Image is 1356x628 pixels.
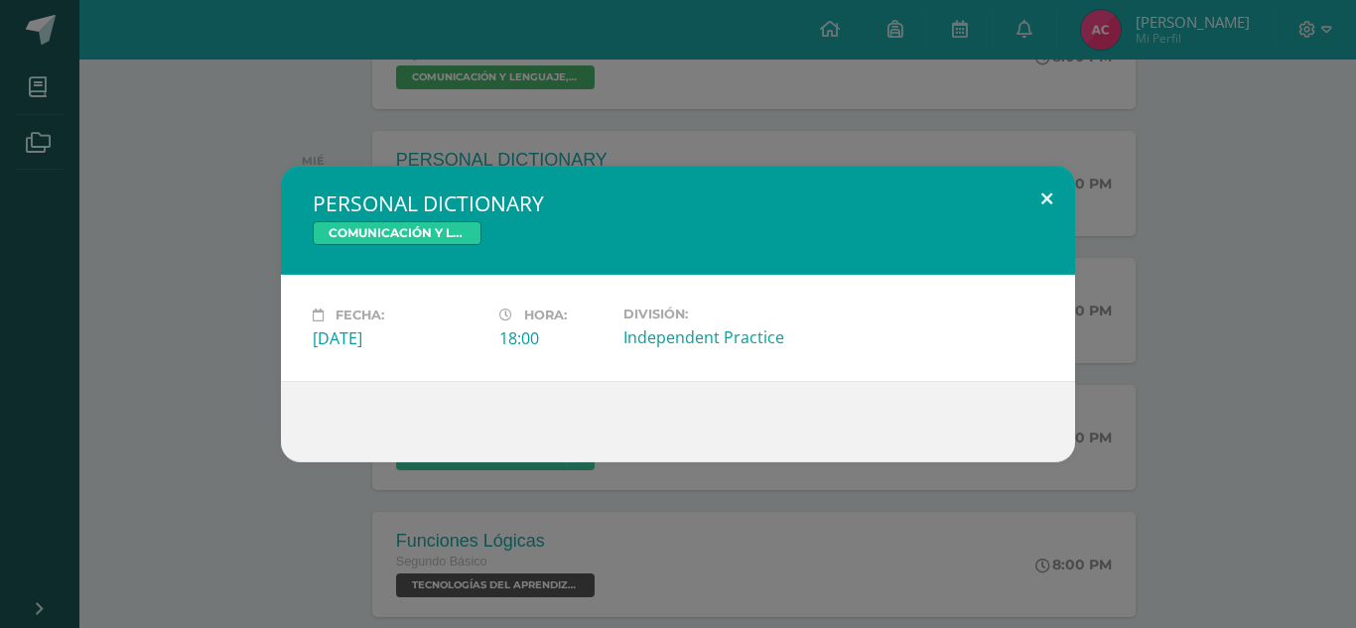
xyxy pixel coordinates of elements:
[1018,166,1075,233] button: Close (Esc)
[313,189,1043,217] h2: PERSONAL DICTIONARY
[623,307,794,321] label: División:
[313,221,481,245] span: COMUNICACIÓN Y LENGUAJE, IDIOMA EXTRANJERO
[499,327,608,349] div: 18:00
[313,327,483,349] div: [DATE]
[623,326,794,348] div: Independent Practice
[336,308,384,322] span: Fecha:
[524,308,567,322] span: Hora:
